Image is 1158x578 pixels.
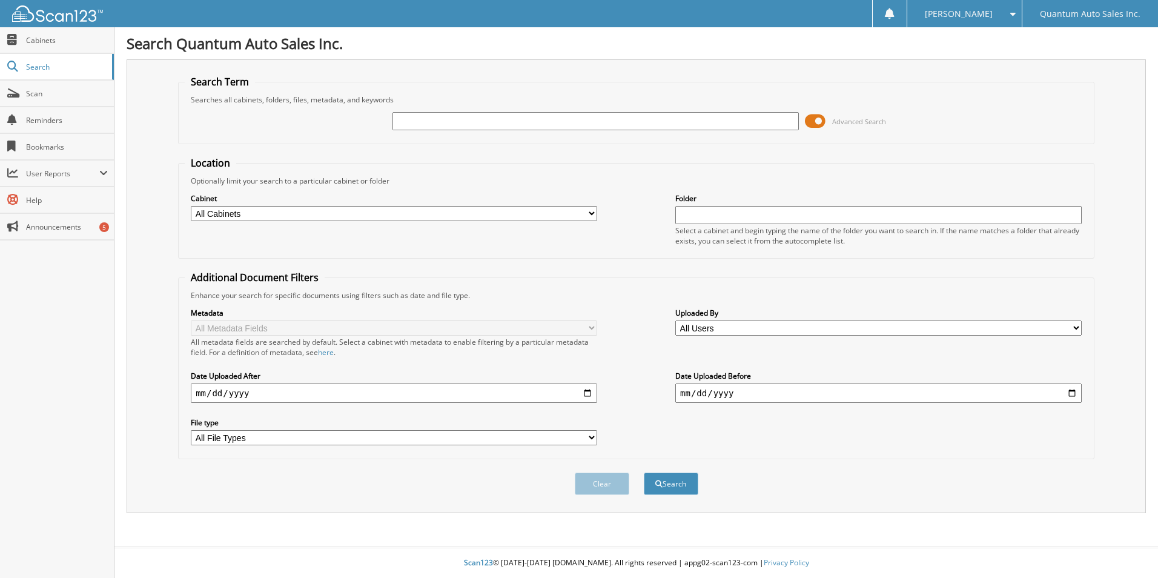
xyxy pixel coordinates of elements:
span: [PERSON_NAME] [925,10,993,18]
label: Date Uploaded After [191,371,597,381]
div: Enhance your search for specific documents using filters such as date and file type. [185,290,1088,301]
div: Select a cabinet and begin typing the name of the folder you want to search in. If the name match... [675,225,1082,246]
label: Folder [675,193,1082,204]
span: User Reports [26,168,99,179]
label: File type [191,417,597,428]
span: Quantum Auto Sales Inc. [1040,10,1140,18]
span: Search [26,62,106,72]
span: Scan [26,88,108,99]
label: Uploaded By [675,308,1082,318]
legend: Search Term [185,75,255,88]
div: Optionally limit your search to a particular cabinet or folder [185,176,1088,186]
div: Searches all cabinets, folders, files, metadata, and keywords [185,95,1088,105]
span: Reminders [26,115,108,125]
input: end [675,384,1082,403]
input: start [191,384,597,403]
div: 5 [99,222,109,232]
span: Bookmarks [26,142,108,152]
span: Announcements [26,222,108,232]
a: Privacy Policy [764,557,809,568]
button: Clear [575,473,629,495]
img: scan123-logo-white.svg [12,5,103,22]
h1: Search Quantum Auto Sales Inc. [127,33,1146,53]
span: Help [26,195,108,205]
legend: Location [185,156,236,170]
label: Date Uploaded Before [675,371,1082,381]
label: Cabinet [191,193,597,204]
span: Advanced Search [832,117,886,126]
div: © [DATE]-[DATE] [DOMAIN_NAME]. All rights reserved | appg02-scan123-com | [114,548,1158,578]
span: Cabinets [26,35,108,45]
label: Metadata [191,308,597,318]
button: Search [644,473,698,495]
a: here [318,347,334,357]
div: All metadata fields are searched by default. Select a cabinet with metadata to enable filtering b... [191,337,597,357]
legend: Additional Document Filters [185,271,325,284]
span: Scan123 [464,557,493,568]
